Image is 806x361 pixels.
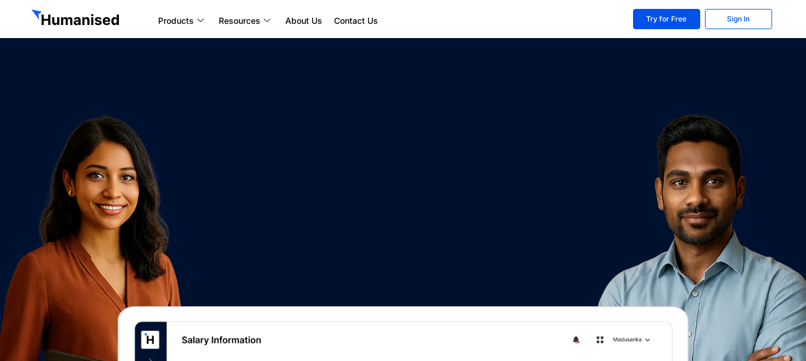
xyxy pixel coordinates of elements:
[705,9,772,29] a: Sign In
[633,9,700,29] a: Try for Free
[32,10,122,29] img: GetHumanised Logo
[213,14,279,28] a: Resources
[328,14,384,28] a: Contact Us
[279,14,328,28] a: About Us
[152,14,213,28] a: Products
